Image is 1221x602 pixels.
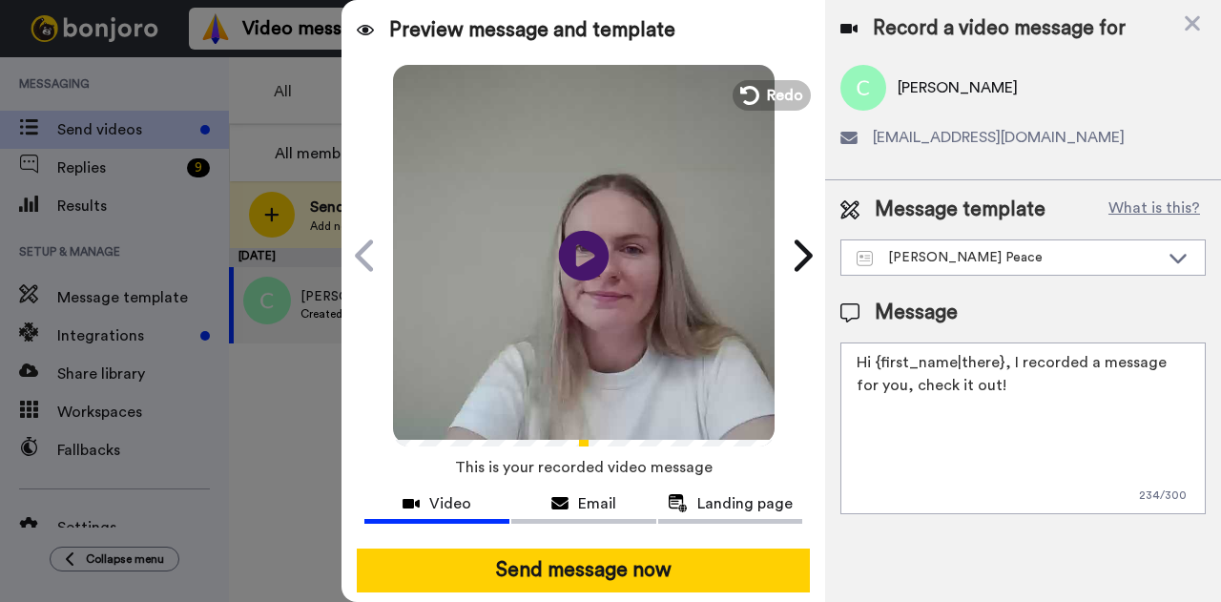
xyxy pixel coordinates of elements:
span: This is your recorded video message [455,446,713,488]
span: Message [875,299,958,327]
button: What is this? [1103,196,1206,224]
span: Message template [875,196,1045,224]
button: Send message now [357,549,810,592]
span: Email [578,492,616,515]
textarea: Hi {first_name|there}, I recorded a message for you, check it out! [840,343,1206,514]
span: Landing page [697,492,793,515]
div: [PERSON_NAME] Peace [857,248,1159,267]
span: [EMAIL_ADDRESS][DOMAIN_NAME] [873,126,1125,149]
span: Video [429,492,471,515]
img: Message-temps.svg [857,251,873,266]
